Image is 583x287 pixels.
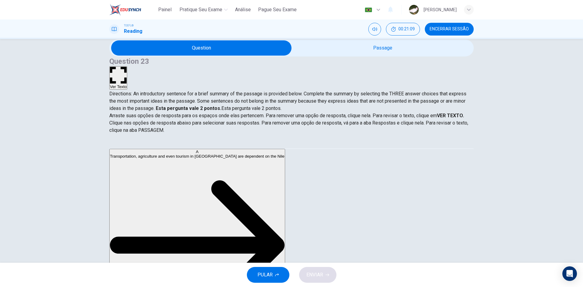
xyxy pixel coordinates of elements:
[158,6,172,13] span: Painel
[124,28,142,35] h1: Reading
[235,6,251,13] span: Análise
[430,27,469,32] span: Encerrar Sessão
[109,91,466,111] span: Directions: An introductory sentence for a brief summary of the passage is provided below. Comple...
[233,4,253,15] button: Análise
[437,113,464,118] strong: VER TEXTO.
[109,112,474,119] p: Arraste suas opções de resposta para os espaços onde elas pertencem. Para remover uma opção de re...
[409,5,419,15] img: Profile picture
[424,6,457,13] div: [PERSON_NAME]
[124,23,134,28] span: TOEFL®
[109,66,127,90] button: Ver Texto
[386,23,420,36] button: 00:21:09
[109,4,141,16] img: EduSynch logo
[110,154,285,159] span: Transportation, agriculture and even tourism in [GEOGRAPHIC_DATA] are dependent on the Nile
[177,4,230,15] button: Pratique seu exame
[425,23,474,36] button: Encerrar Sessão
[109,134,474,149] div: Choose test type tabs
[109,4,155,16] a: EduSynch logo
[258,6,297,13] span: Pague Seu Exame
[365,8,372,12] img: pt
[386,23,420,36] div: Esconder
[256,4,299,15] button: Pague Seu Exame
[247,267,289,283] button: PULAR
[110,149,285,154] div: A
[398,27,415,32] span: 00:21:09
[221,105,281,111] span: Esta pergunta vale 2 pontos.
[155,105,221,111] strong: Esta pergunta vale 2 pontos.
[562,266,577,281] div: Open Intercom Messenger
[109,119,474,134] p: Clique nas opções de resposta abaixo para selecionar suas respostas. Para remover uma opção de re...
[257,271,273,279] span: PULAR
[155,4,175,15] button: Painel
[179,6,222,13] span: Pratique seu exame
[109,56,474,66] h4: Question 23
[368,23,381,36] div: Silenciar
